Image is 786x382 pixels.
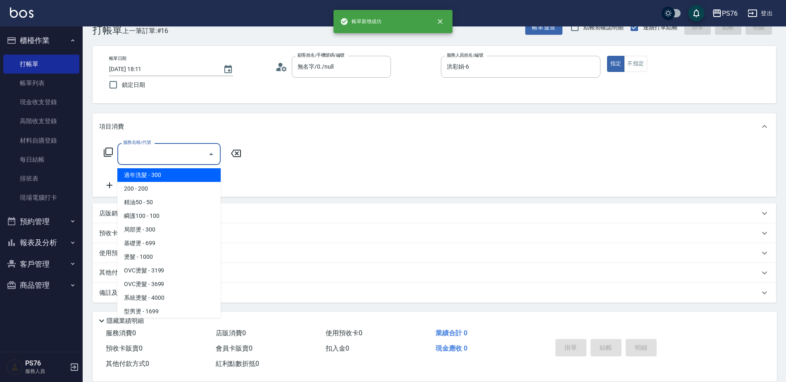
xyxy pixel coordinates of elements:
[3,232,79,253] button: 報表及分析
[3,112,79,131] a: 高階收支登錄
[218,60,238,79] button: Choose date, selected date is 2025-10-09
[117,250,221,264] span: 燙髮 - 1000
[3,188,79,207] a: 現場電腦打卡
[3,74,79,93] a: 帳單列表
[117,264,221,277] span: OVC燙髮 - 3199
[93,24,122,36] h3: 打帳單
[216,329,246,337] span: 店販消費 0
[117,182,221,196] span: 200 - 200
[117,277,221,291] span: OVC燙髮 - 3699
[3,131,79,150] a: 材料自購登錄
[298,52,345,58] label: 顧客姓名/手機號碼/編號
[25,368,67,375] p: 服務人員
[340,17,381,26] span: 帳單新增成功
[216,360,259,368] span: 紅利點數折抵 0
[3,30,79,51] button: 櫃檯作業
[3,211,79,232] button: 預約管理
[117,168,221,182] span: 過年洗髮 - 300
[431,12,449,31] button: close
[99,122,124,131] p: 項目消費
[436,329,467,337] span: 業績合計 0
[99,229,130,238] p: 預收卡販賣
[722,8,738,19] div: PS76
[117,236,221,250] span: 基礎燙 - 699
[117,196,221,209] span: 精油50 - 50
[117,305,221,318] span: 型男燙 - 1699
[107,317,144,325] p: 隱藏業績明細
[25,359,67,368] h5: PS76
[109,62,215,76] input: YYYY/MM/DD hh:mm
[3,55,79,74] a: 打帳單
[436,344,467,352] span: 現金應收 0
[122,81,145,89] span: 鎖定日期
[106,329,136,337] span: 服務消費 0
[93,113,776,140] div: 項目消費
[624,56,647,72] button: 不指定
[123,139,151,146] label: 服務名稱/代號
[744,6,776,21] button: 登出
[326,329,362,337] span: 使用預收卡 0
[607,56,625,72] button: 指定
[122,26,169,36] span: 上一筆訂單:#16
[205,148,218,161] button: Close
[326,344,349,352] span: 扣入金 0
[3,169,79,188] a: 排班表
[216,344,252,352] span: 會員卡販賣 0
[643,23,678,32] span: 連續打單結帳
[117,223,221,236] span: 局部燙 - 300
[109,55,126,62] label: 帳單日期
[3,150,79,169] a: 每日結帳
[106,344,143,352] span: 預收卡販賣 0
[93,263,776,283] div: 其他付款方式入金可用餘額: 0
[99,249,130,258] p: 使用預收卡
[99,289,130,297] p: 備註及來源
[99,209,124,218] p: 店販銷售
[93,283,776,303] div: 備註及來源
[99,268,175,277] p: 其他付款方式
[447,52,483,58] label: 服務人員姓名/編號
[3,93,79,112] a: 現金收支登錄
[3,253,79,275] button: 客戶管理
[3,275,79,296] button: 商品管理
[93,243,776,263] div: 使用預收卡
[10,7,33,18] img: Logo
[709,5,741,22] button: PS76
[117,209,221,223] span: 瞬護100 - 100
[688,5,705,21] button: save
[106,360,149,368] span: 其他付款方式 0
[93,203,776,223] div: 店販銷售
[525,20,562,35] button: 帳單速查
[7,359,23,375] img: Person
[584,23,624,32] span: 結帳前確認明細
[93,223,776,243] div: 預收卡販賣
[117,291,221,305] span: 系統燙髮 - 4000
